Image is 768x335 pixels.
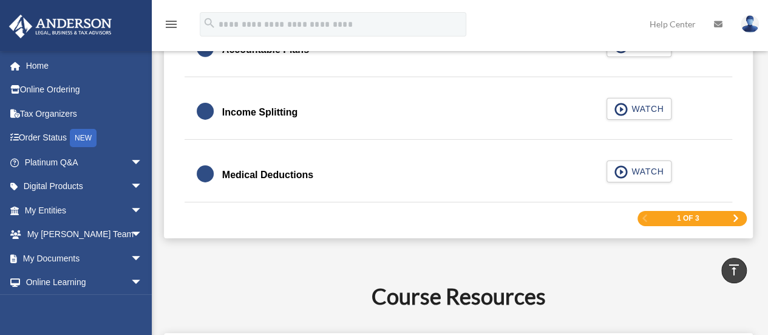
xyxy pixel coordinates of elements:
[8,102,161,126] a: Tax Organizers
[607,161,672,182] button: WATCH
[164,17,178,32] i: menu
[727,263,741,277] i: vertical_align_top
[197,98,721,127] a: Income Splitting WATCH
[131,246,155,271] span: arrow_drop_down
[131,150,155,175] span: arrow_drop_down
[5,15,115,38] img: Anderson Advisors Platinum Portal
[131,223,155,247] span: arrow_drop_down
[8,174,161,199] a: Digital Productsarrow_drop_down
[131,174,155,199] span: arrow_drop_down
[131,198,155,223] span: arrow_drop_down
[164,21,178,32] a: menu
[8,150,161,174] a: Platinum Q&Aarrow_drop_down
[70,129,97,147] div: NEW
[222,104,297,121] div: Income Splitting
[8,223,161,247] a: My [PERSON_NAME] Teamarrow_drop_down
[8,126,161,151] a: Order StatusNEW
[197,161,721,190] a: Medical Deductions WATCH
[8,198,161,223] a: My Entitiesarrow_drop_down
[607,98,672,120] button: WATCH
[677,215,699,222] span: 1 of 3
[8,78,161,102] a: Online Ordering
[131,271,155,295] span: arrow_drop_down
[628,103,664,115] span: WATCH
[8,246,161,271] a: My Documentsarrow_drop_down
[732,214,739,223] a: Next Page
[741,15,759,33] img: User Pic
[8,54,161,78] a: Home
[628,165,664,178] span: WATCH
[8,271,161,295] a: Online Learningarrow_drop_down
[721,258,747,283] a: vertical_align_top
[203,16,216,30] i: search
[222,167,313,184] div: Medical Deductions
[171,281,746,311] h2: Course Resources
